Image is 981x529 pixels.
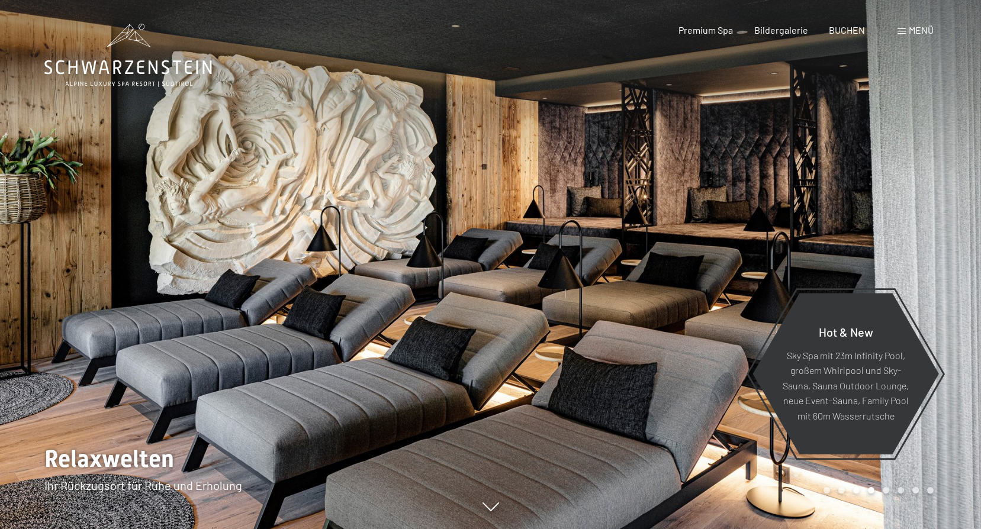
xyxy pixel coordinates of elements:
div: Carousel Page 8 [927,487,934,493]
a: Premium Spa [678,24,733,36]
div: Carousel Page 5 [883,487,889,493]
a: BUCHEN [829,24,865,36]
div: Carousel Page 3 [853,487,860,493]
a: Hot & New Sky Spa mit 23m Infinity Pool, großem Whirlpool und Sky-Sauna, Sauna Outdoor Lounge, ne... [752,292,940,455]
div: Carousel Page 7 [912,487,919,493]
span: Menü [909,24,934,36]
span: Hot & New [819,324,873,338]
div: Carousel Page 4 (Current Slide) [868,487,874,493]
div: Carousel Page 2 [838,487,845,493]
div: Carousel Page 6 [898,487,904,493]
p: Sky Spa mit 23m Infinity Pool, großem Whirlpool und Sky-Sauna, Sauna Outdoor Lounge, neue Event-S... [781,347,910,423]
div: Carousel Page 1 [824,487,830,493]
div: Carousel Pagination [819,487,934,493]
a: Bildergalerie [754,24,808,36]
